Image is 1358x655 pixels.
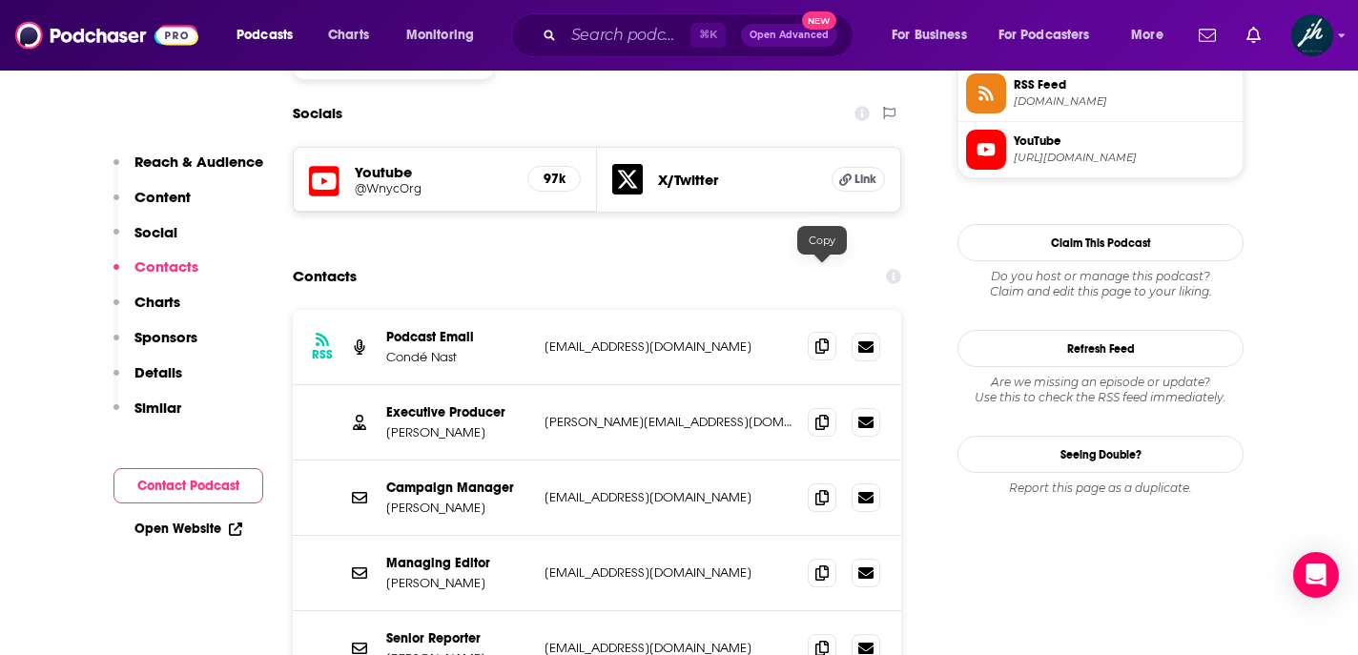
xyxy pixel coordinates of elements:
[406,22,474,49] span: Monitoring
[237,22,293,49] span: Podcasts
[529,13,872,57] div: Search podcasts, credits, & more...
[113,468,263,503] button: Contact Podcast
[1118,20,1187,51] button: open menu
[386,575,529,591] p: [PERSON_NAME]
[832,167,885,192] a: Link
[134,257,198,276] p: Contacts
[328,22,369,49] span: Charts
[750,31,829,40] span: Open Advanced
[986,20,1118,51] button: open menu
[892,22,967,49] span: For Business
[113,223,177,258] button: Social
[1239,19,1268,51] a: Show notifications dropdown
[1014,94,1235,109] span: feeds.wnyc.org
[1191,19,1224,51] a: Show notifications dropdown
[134,223,177,241] p: Social
[316,20,381,51] a: Charts
[134,363,182,381] p: Details
[658,171,816,189] h5: X/Twitter
[998,22,1090,49] span: For Podcasters
[802,11,836,30] span: New
[1131,22,1163,49] span: More
[957,436,1244,473] a: Seeing Double?
[113,293,180,328] button: Charts
[134,521,242,537] a: Open Website
[1014,133,1235,150] span: YouTube
[545,414,792,430] p: [PERSON_NAME][EMAIL_ADDRESS][DOMAIN_NAME]
[957,481,1244,496] div: Report this page as a duplicate.
[113,153,263,188] button: Reach & Audience
[293,258,357,295] h2: Contacts
[741,24,837,47] button: Open AdvancedNew
[312,347,333,362] h3: RSS
[957,269,1244,284] span: Do you host or manage this podcast?
[1291,14,1333,56] button: Show profile menu
[134,328,197,346] p: Sponsors
[386,500,529,516] p: [PERSON_NAME]
[113,328,197,363] button: Sponsors
[134,188,191,206] p: Content
[797,226,847,255] div: Copy
[544,171,565,187] h5: 97k
[293,95,342,132] h2: Socials
[690,23,726,48] span: ⌘ K
[1293,552,1339,598] div: Open Intercom Messenger
[966,130,1235,170] a: YouTube[URL][DOMAIN_NAME]
[113,188,191,223] button: Content
[386,630,529,646] p: Senior Reporter
[957,375,1244,405] div: Are we missing an episode or update? Use this to check the RSS feed immediately.
[1291,14,1333,56] img: User Profile
[878,20,991,51] button: open menu
[957,269,1244,299] div: Claim and edit this page to your liking.
[957,224,1244,261] button: Claim This Podcast
[545,564,792,581] p: [EMAIL_ADDRESS][DOMAIN_NAME]
[966,73,1235,113] a: RSS Feed[DOMAIN_NAME]
[957,330,1244,367] button: Refresh Feed
[134,153,263,171] p: Reach & Audience
[113,257,198,293] button: Contacts
[1291,14,1333,56] span: Logged in as JHPublicRelations
[386,329,529,345] p: Podcast Email
[386,424,529,440] p: [PERSON_NAME]
[386,349,529,365] p: Condé Nast
[393,20,499,51] button: open menu
[113,399,181,434] button: Similar
[355,163,512,181] h5: Youtube
[15,17,198,53] img: Podchaser - Follow, Share and Rate Podcasts
[386,555,529,571] p: Managing Editor
[854,172,876,187] span: Link
[545,338,792,355] p: [EMAIL_ADDRESS][DOMAIN_NAME]
[134,399,181,417] p: Similar
[113,363,182,399] button: Details
[1014,151,1235,165] span: https://www.youtube.com/@WnycOrg
[564,20,690,51] input: Search podcasts, credits, & more...
[386,480,529,496] p: Campaign Manager
[223,20,318,51] button: open menu
[545,489,792,505] p: [EMAIL_ADDRESS][DOMAIN_NAME]
[386,404,529,420] p: Executive Producer
[134,293,180,311] p: Charts
[1014,76,1235,93] span: RSS Feed
[355,181,512,195] a: @WnycOrg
